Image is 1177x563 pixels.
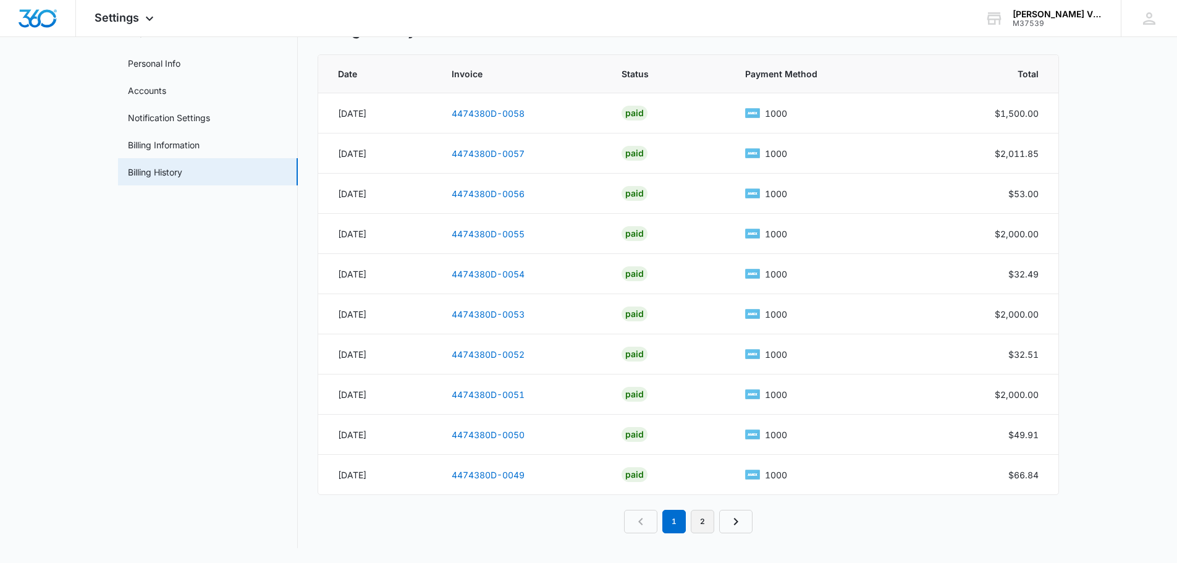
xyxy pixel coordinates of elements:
a: Billing History [128,166,182,179]
td: [DATE] [318,93,437,133]
td: $32.51 [929,334,1058,375]
a: 4474380D-0057 [452,148,525,159]
div: account id [1013,19,1103,28]
span: brandLabels.amex ending with [765,388,787,401]
td: [DATE] [318,334,437,375]
span: Status [622,67,698,80]
div: account name [1013,9,1103,19]
span: brandLabels.amex ending with [765,227,787,240]
a: Personal Info [128,57,180,70]
div: PAID [622,347,648,362]
a: 4474380D-0054 [452,269,525,279]
a: 4474380D-0053 [452,309,525,320]
a: 4474380D-0051 [452,389,525,400]
a: Next Page [719,510,753,533]
td: [DATE] [318,254,437,294]
td: $32.49 [929,254,1058,294]
div: PAID [622,106,648,121]
div: PAID [622,467,648,482]
a: 4474380D-0049 [452,470,525,480]
td: $2,000.00 [929,375,1058,415]
td: $53.00 [929,174,1058,214]
span: brandLabels.amex ending with [765,428,787,441]
td: $66.84 [929,455,1058,495]
span: brandLabels.amex ending with [765,468,787,481]
a: Page 2 [691,510,714,533]
td: [DATE] [318,174,437,214]
td: $2,011.85 [929,133,1058,174]
span: Settings [95,11,139,24]
a: Accounts [128,84,166,97]
td: $1,500.00 [929,93,1058,133]
div: PAID [622,146,648,161]
span: brandLabels.amex ending with [765,308,787,321]
nav: Pagination [624,510,753,533]
td: $2,000.00 [929,294,1058,334]
span: brandLabels.amex ending with [765,268,787,281]
td: $49.91 [929,415,1058,455]
td: [DATE] [318,375,437,415]
a: Notification Settings [128,111,210,124]
span: brandLabels.amex ending with [765,187,787,200]
span: brandLabels.amex ending with [765,107,787,120]
a: 4474380D-0056 [452,188,525,199]
a: Billing Information [128,138,200,151]
td: [DATE] [318,415,437,455]
span: Total [961,67,1039,80]
span: Date [338,67,404,80]
span: Payment Method [745,67,896,80]
td: [DATE] [318,455,437,495]
td: [DATE] [318,133,437,174]
a: 4474380D-0058 [452,108,525,119]
td: [DATE] [318,294,437,334]
a: 4474380D-0055 [452,229,525,239]
div: PAID [622,266,648,281]
em: 1 [662,510,686,533]
td: $2,000.00 [929,214,1058,254]
div: PAID [622,226,648,241]
div: PAID [622,427,648,442]
span: Invoice [452,67,574,80]
div: PAID [622,307,648,321]
div: PAID [622,387,648,402]
span: brandLabels.amex ending with [765,348,787,361]
a: 4474380D-0050 [452,430,525,440]
span: brandLabels.amex ending with [765,147,787,160]
td: [DATE] [318,214,437,254]
a: 4474380D-0052 [452,349,525,360]
div: PAID [622,186,648,201]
